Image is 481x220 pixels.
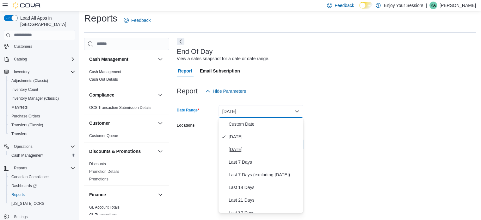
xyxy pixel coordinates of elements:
[429,2,437,9] div: Kim Alakas
[9,112,75,120] span: Purchase Orders
[9,152,75,159] span: Cash Management
[14,69,29,74] span: Inventory
[359,2,373,9] input: Dark Mode
[84,104,169,114] div: Compliance
[6,121,78,129] button: Transfers (Classic)
[440,2,476,9] p: [PERSON_NAME]
[6,94,78,103] button: Inventory Manager (Classic)
[84,132,169,142] div: Customer
[6,199,78,208] button: [US_STATE] CCRS
[1,42,78,51] button: Customers
[9,77,75,85] span: Adjustments (Classic)
[157,191,164,198] button: Finance
[9,191,75,198] span: Reports
[9,95,61,102] a: Inventory Manager (Classic)
[9,130,30,138] a: Transfers
[89,69,121,74] span: Cash Management
[384,2,423,9] p: Enjoy Your Session!
[11,43,35,50] a: Customers
[89,169,119,174] a: Promotion Details
[14,214,28,219] span: Settings
[9,200,47,207] a: [US_STATE] CCRS
[18,15,75,28] span: Load All Apps in [GEOGRAPHIC_DATA]
[11,183,37,188] span: Dashboards
[11,114,40,119] span: Purchase Orders
[89,177,108,182] span: Promotions
[11,143,35,150] button: Operations
[426,2,427,9] p: |
[89,92,155,98] button: Compliance
[229,209,301,217] span: Last 30 Days
[89,70,121,74] a: Cash Management
[11,55,29,63] button: Catalog
[11,96,59,101] span: Inventory Manager (Classic)
[9,86,75,93] span: Inventory Count
[11,153,43,158] span: Cash Management
[11,123,43,128] span: Transfers (Classic)
[1,164,78,173] button: Reports
[84,160,169,185] div: Discounts & Promotions
[89,192,106,198] h3: Finance
[11,174,49,179] span: Canadian Compliance
[200,65,240,77] span: Email Subscription
[6,181,78,190] a: Dashboards
[229,120,301,128] span: Custom Date
[213,88,246,94] span: Hide Parameters
[9,104,30,111] a: Manifests
[89,205,120,210] a: GL Account Totals
[11,143,75,150] span: Operations
[89,56,128,62] h3: Cash Management
[89,92,114,98] h3: Compliance
[6,190,78,199] button: Reports
[6,151,78,160] button: Cash Management
[11,164,30,172] button: Reports
[229,158,301,166] span: Last 7 Days
[89,205,120,210] span: GL Account Totals
[177,48,213,55] h3: End Of Day
[89,120,110,126] h3: Customer
[9,104,75,111] span: Manifests
[9,182,75,190] span: Dashboards
[157,119,164,127] button: Customer
[229,184,301,191] span: Last 14 Days
[89,148,141,154] h3: Discounts & Promotions
[229,133,301,141] span: [DATE]
[9,86,41,93] a: Inventory Count
[14,44,32,49] span: Customers
[89,192,155,198] button: Finance
[1,142,78,151] button: Operations
[89,177,108,181] a: Promotions
[11,87,38,92] span: Inventory Count
[9,77,51,85] a: Adjustments (Classic)
[157,91,164,99] button: Compliance
[177,123,195,128] label: Locations
[14,57,27,62] span: Catalog
[89,120,155,126] button: Customer
[229,146,301,153] span: [DATE]
[89,134,118,138] a: Customer Queue
[11,131,27,136] span: Transfers
[11,164,75,172] span: Reports
[84,68,169,86] div: Cash Management
[229,171,301,179] span: Last 7 Days (excluding [DATE])
[89,77,118,82] a: Cash Out Details
[6,112,78,121] button: Purchase Orders
[89,213,117,217] a: GL Transactions
[121,14,153,27] a: Feedback
[14,144,33,149] span: Operations
[219,118,303,213] div: Select listbox
[11,42,75,50] span: Customers
[9,152,46,159] a: Cash Management
[9,112,43,120] a: Purchase Orders
[11,192,25,197] span: Reports
[11,68,32,76] button: Inventory
[1,55,78,64] button: Catalog
[1,67,78,76] button: Inventory
[9,173,75,181] span: Canadian Compliance
[177,87,198,95] h3: Report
